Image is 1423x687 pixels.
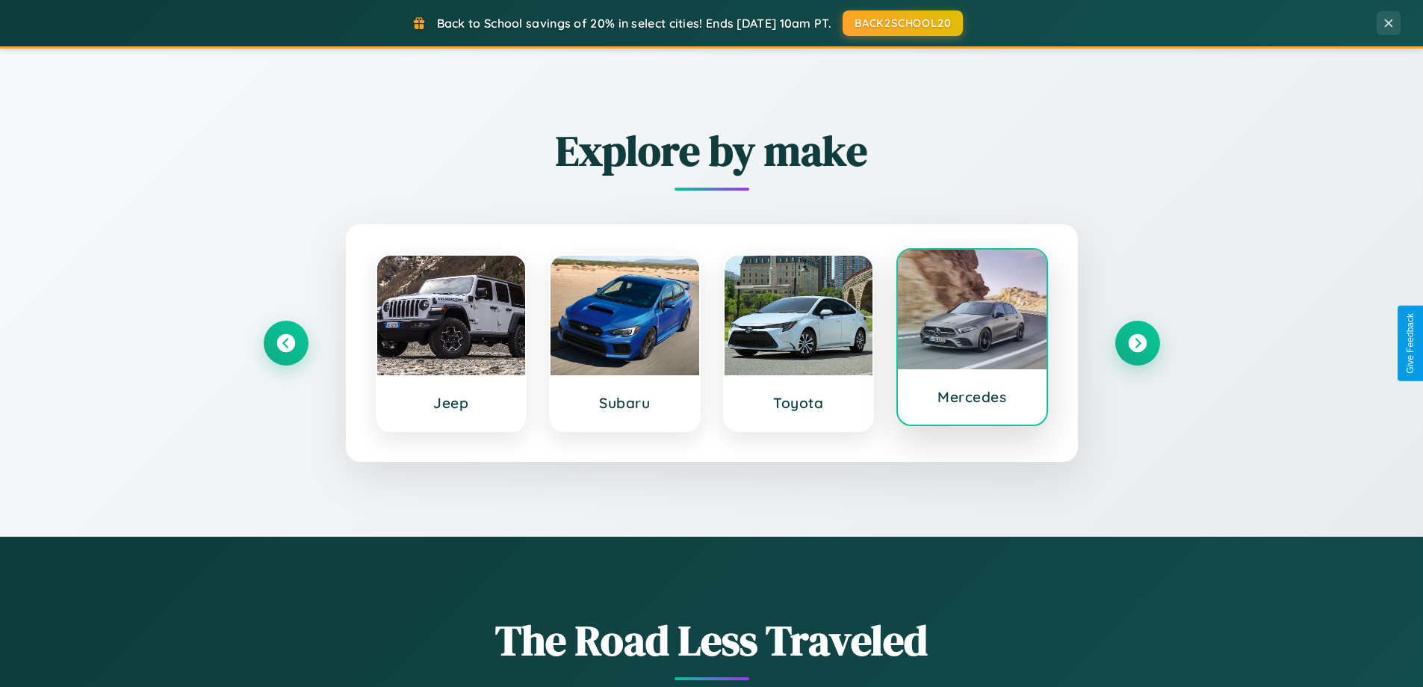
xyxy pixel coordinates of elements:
button: BACK2SCHOOL20 [843,10,963,36]
h3: Jeep [392,394,511,412]
h3: Toyota [740,394,858,412]
h3: Mercedes [913,388,1032,406]
span: Back to School savings of 20% in select cities! Ends [DATE] 10am PT. [437,16,831,31]
h3: Subaru [565,394,684,412]
h1: The Road Less Traveled [264,611,1160,669]
h2: Explore by make [264,122,1160,179]
div: Give Feedback [1405,313,1416,374]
